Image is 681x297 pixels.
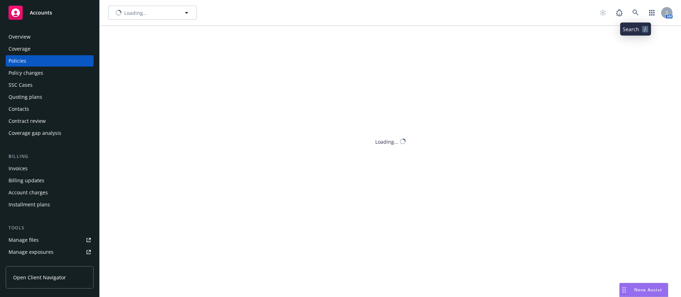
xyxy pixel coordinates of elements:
a: Contacts [6,103,94,115]
div: Contract review [9,115,46,127]
div: Billing updates [9,175,44,186]
div: Drag to move [620,283,629,297]
a: Manage certificates [6,258,94,270]
a: Invoices [6,163,94,174]
a: Account charges [6,187,94,198]
div: Policy changes [9,67,43,79]
a: Coverage gap analysis [6,127,94,139]
div: SSC Cases [9,79,33,91]
a: Billing updates [6,175,94,186]
div: Contacts [9,103,29,115]
div: Invoices [9,163,28,174]
span: Loading... [124,9,147,17]
button: Loading... [108,6,197,20]
button: Nova Assist [619,283,668,297]
a: SSC Cases [6,79,94,91]
a: Search [629,6,643,20]
div: Billing [6,153,94,160]
span: Open Client Navigator [13,274,66,281]
a: Report a Bug [612,6,626,20]
div: Manage files [9,234,39,246]
div: Tools [6,224,94,232]
a: Contract review [6,115,94,127]
div: Manage certificates [9,258,55,270]
a: Quoting plans [6,91,94,103]
div: Coverage [9,43,31,55]
div: Account charges [9,187,48,198]
a: Switch app [645,6,659,20]
a: Start snowing [596,6,610,20]
span: Accounts [30,10,52,16]
div: Quoting plans [9,91,42,103]
a: Policy changes [6,67,94,79]
div: Policies [9,55,26,67]
span: Nova Assist [634,287,662,293]
a: Manage files [6,234,94,246]
div: Installment plans [9,199,50,210]
a: Installment plans [6,199,94,210]
div: Manage exposures [9,246,54,258]
a: Overview [6,31,94,42]
div: Coverage gap analysis [9,127,61,139]
a: Policies [6,55,94,67]
a: Manage exposures [6,246,94,258]
div: Overview [9,31,31,42]
a: Accounts [6,3,94,23]
a: Coverage [6,43,94,55]
div: Loading... [375,138,398,145]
